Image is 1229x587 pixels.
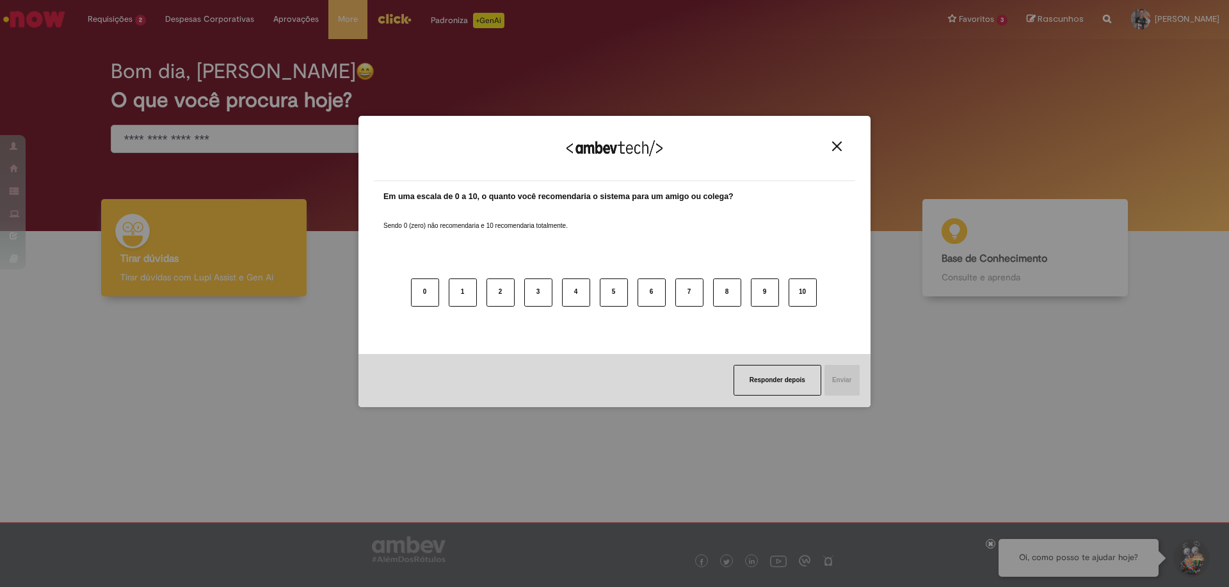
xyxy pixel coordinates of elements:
button: 7 [675,278,703,307]
button: Responder depois [734,365,821,396]
label: Em uma escala de 0 a 10, o quanto você recomendaria o sistema para um amigo ou colega? [383,191,734,203]
button: Close [828,141,846,152]
button: 1 [449,278,477,307]
button: 8 [713,278,741,307]
button: 5 [600,278,628,307]
button: 0 [411,278,439,307]
button: 9 [751,278,779,307]
img: Close [832,141,842,151]
button: 6 [638,278,666,307]
button: 2 [486,278,515,307]
label: Sendo 0 (zero) não recomendaria e 10 recomendaria totalmente. [383,206,568,230]
button: 4 [562,278,590,307]
button: 10 [789,278,817,307]
img: Logo Ambevtech [566,140,663,156]
button: 3 [524,278,552,307]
